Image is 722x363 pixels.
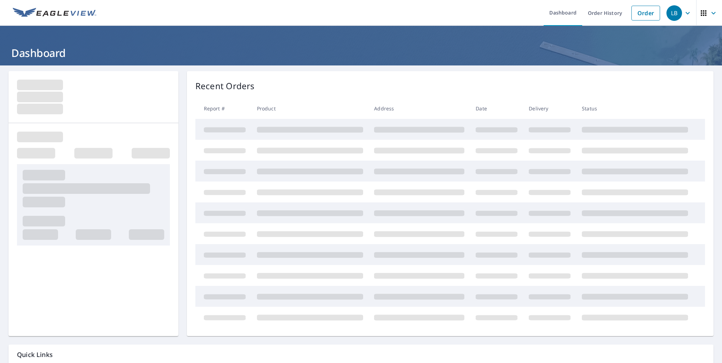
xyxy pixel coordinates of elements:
[8,46,714,60] h1: Dashboard
[251,98,369,119] th: Product
[368,98,470,119] th: Address
[631,6,660,21] a: Order
[666,5,682,21] div: LB
[195,80,255,92] p: Recent Orders
[17,350,705,359] p: Quick Links
[523,98,576,119] th: Delivery
[195,98,251,119] th: Report #
[13,8,96,18] img: EV Logo
[470,98,523,119] th: Date
[576,98,694,119] th: Status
